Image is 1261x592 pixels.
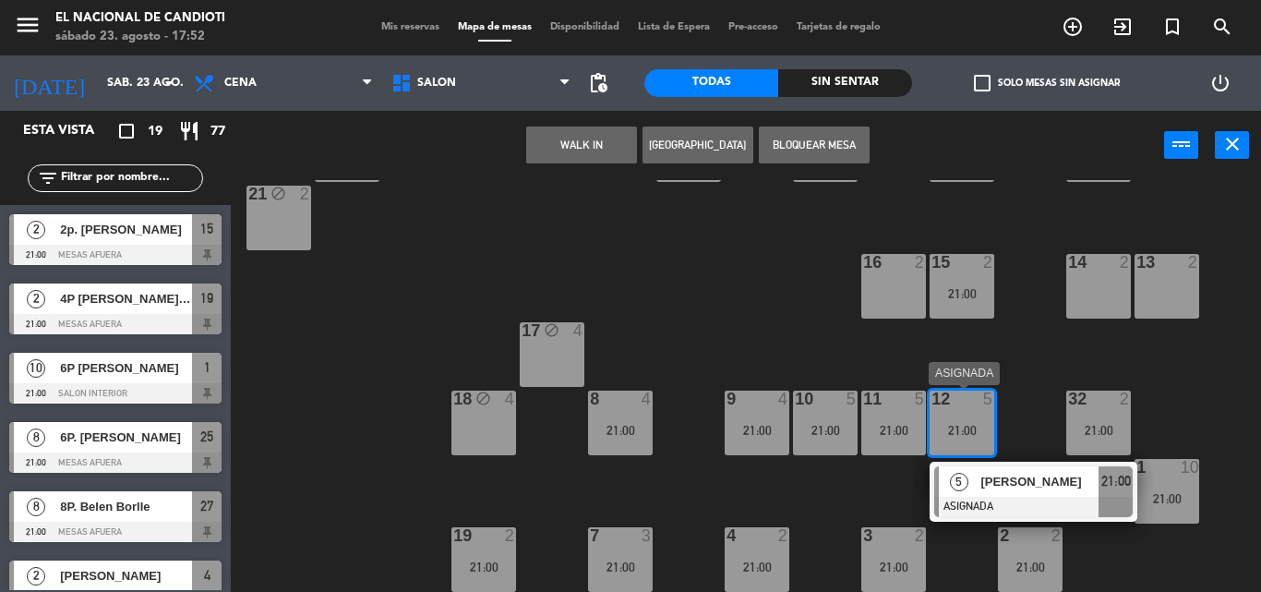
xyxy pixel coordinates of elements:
[200,495,213,517] span: 27
[522,322,522,339] div: 17
[59,168,202,188] input: Filtrar por nombre...
[931,254,932,271] div: 15
[60,220,192,239] span: 2p. [PERSON_NAME]
[27,290,45,308] span: 2
[27,221,45,239] span: 2
[930,424,994,437] div: 21:00
[115,120,138,142] i: crop_square
[1101,470,1131,492] span: 21:00
[998,561,1063,574] div: 21:00
[27,429,45,447] span: 8
[453,527,454,544] div: 19
[795,391,796,407] div: 10
[1066,424,1131,437] div: 21:00
[248,186,249,202] div: 21
[1136,254,1137,271] div: 13
[1164,131,1198,159] button: power_input
[629,22,719,32] span: Lista de Espera
[861,424,926,437] div: 21:00
[27,498,45,516] span: 8
[505,527,516,544] div: 2
[1111,16,1134,38] i: exit_to_app
[590,391,591,407] div: 8
[1161,16,1183,38] i: turned_in_not
[27,567,45,586] span: 2
[787,22,890,32] span: Tarjetas de regalo
[725,561,789,574] div: 21:00
[300,186,311,202] div: 2
[541,22,629,32] span: Disponibilidad
[1221,133,1243,155] i: close
[178,120,200,142] i: restaurant
[60,358,192,378] span: 6P [PERSON_NAME]
[590,527,591,544] div: 7
[449,22,541,32] span: Mapa de mesas
[950,473,968,491] span: 5
[1211,16,1233,38] i: search
[863,254,864,271] div: 16
[793,424,858,437] div: 21:00
[372,22,449,32] span: Mis reservas
[915,527,926,544] div: 2
[1068,391,1069,407] div: 32
[974,75,1120,91] label: Solo mesas sin asignar
[929,362,1000,385] div: ASIGNADA
[915,254,926,271] div: 2
[1051,527,1063,544] div: 2
[1120,391,1131,407] div: 2
[642,391,653,407] div: 4
[1171,133,1193,155] i: power_input
[475,391,491,406] i: block
[759,127,870,163] button: Bloquear Mesa
[60,428,192,447] span: 6P. [PERSON_NAME]
[1135,492,1199,505] div: 21:00
[1136,459,1137,476] div: 1
[37,167,59,189] i: filter_list
[588,424,653,437] div: 21:00
[863,527,864,544] div: 3
[1068,254,1069,271] div: 14
[14,11,42,39] i: menu
[1181,459,1199,476] div: 10
[930,287,994,300] div: 21:00
[643,127,753,163] button: [GEOGRAPHIC_DATA]
[719,22,787,32] span: Pre-acceso
[60,566,192,586] span: [PERSON_NAME]
[1215,131,1249,159] button: close
[544,322,559,338] i: block
[861,561,926,574] div: 21:00
[588,561,653,574] div: 21:00
[587,72,609,94] span: pending_actions
[1000,527,1001,544] div: 2
[148,121,162,142] span: 19
[270,186,286,201] i: block
[983,254,994,271] div: 2
[60,289,192,308] span: 4P [PERSON_NAME]. M6
[417,77,456,90] span: SALON
[915,391,926,407] div: 5
[14,11,42,45] button: menu
[204,356,210,379] span: 1
[573,322,584,339] div: 4
[931,391,932,407] div: 12
[1120,254,1131,271] div: 2
[200,426,213,448] span: 25
[200,218,213,240] span: 15
[980,472,1099,491] span: [PERSON_NAME]
[200,287,213,309] span: 19
[204,564,210,586] span: 4
[847,391,858,407] div: 5
[863,391,864,407] div: 11
[644,69,778,97] div: Todas
[60,497,192,516] span: 8P. Belen Borlle
[526,127,637,163] button: WALK IN
[453,391,454,407] div: 18
[974,75,991,91] span: check_box_outline_blank
[55,9,225,28] div: El Nacional de Candioti
[158,72,180,94] i: arrow_drop_down
[505,391,516,407] div: 4
[778,527,789,544] div: 2
[1209,72,1231,94] i: power_settings_new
